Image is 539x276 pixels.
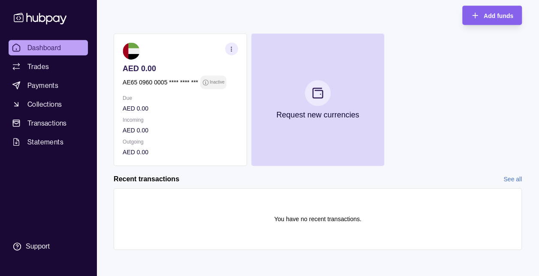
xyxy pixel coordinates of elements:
a: Trades [9,59,88,74]
span: Payments [27,80,58,90]
a: Dashboard [9,40,88,55]
div: Support [26,242,50,251]
span: Trades [27,61,49,72]
h2: Recent transactions [114,174,179,184]
a: Transactions [9,115,88,131]
p: You have no recent transactions. [274,214,361,224]
a: Statements [9,134,88,150]
a: Payments [9,78,88,93]
p: AED 0.00 [123,104,238,113]
span: Dashboard [27,42,61,53]
span: Statements [27,137,63,147]
span: Add funds [484,12,513,19]
a: See all [503,174,522,184]
p: Outgoing [123,137,238,147]
p: Request new currencies [276,110,359,120]
a: Collections [9,96,88,112]
p: AED 0.00 [123,147,238,157]
p: Incoming [123,115,238,125]
a: Support [9,237,88,255]
button: Add funds [462,6,522,25]
p: AED 0.00 [123,64,238,73]
span: Collections [27,99,62,109]
p: AED 0.00 [123,126,238,135]
span: Transactions [27,118,67,128]
button: Request new currencies [251,33,385,166]
img: ae [123,42,140,60]
p: Due [123,93,238,103]
p: Inactive [210,78,224,87]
